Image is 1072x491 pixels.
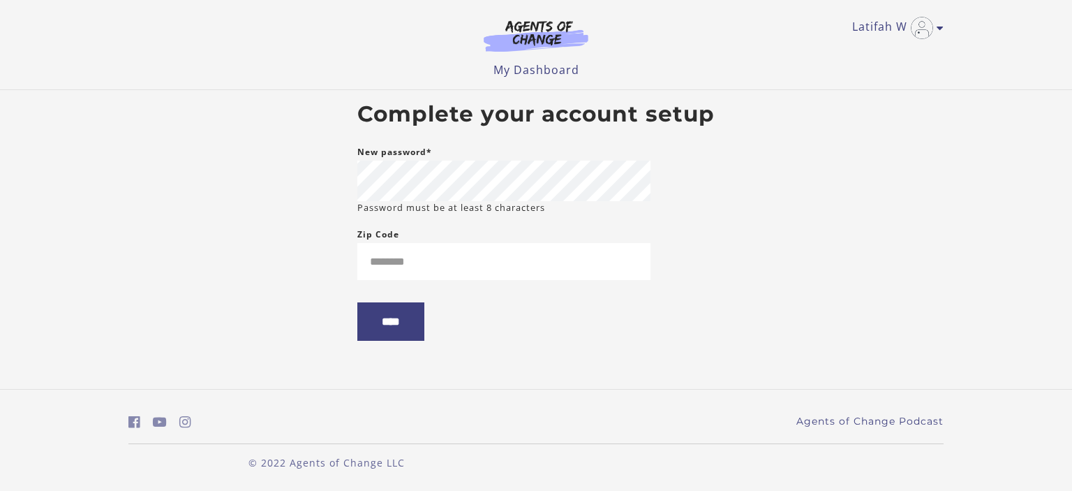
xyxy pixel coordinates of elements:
[179,412,191,432] a: https://www.instagram.com/agentsofchangeprep/ (Open in a new window)
[357,226,399,243] label: Zip Code
[357,144,432,161] label: New password*
[357,101,715,128] h2: Complete your account setup
[153,416,167,429] i: https://www.youtube.com/c/AgentsofChangeTestPrepbyMeaganMitchell (Open in a new window)
[493,62,579,78] a: My Dashboard
[128,455,525,470] p: © 2022 Agents of Change LLC
[153,412,167,432] a: https://www.youtube.com/c/AgentsofChangeTestPrepbyMeaganMitchell (Open in a new window)
[128,416,140,429] i: https://www.facebook.com/groups/aswbtestprep (Open in a new window)
[852,17,937,39] a: Toggle menu
[469,20,603,52] img: Agents of Change Logo
[179,416,191,429] i: https://www.instagram.com/agentsofchangeprep/ (Open in a new window)
[796,414,944,429] a: Agents of Change Podcast
[357,201,545,214] small: Password must be at least 8 characters
[128,412,140,432] a: https://www.facebook.com/groups/aswbtestprep (Open in a new window)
